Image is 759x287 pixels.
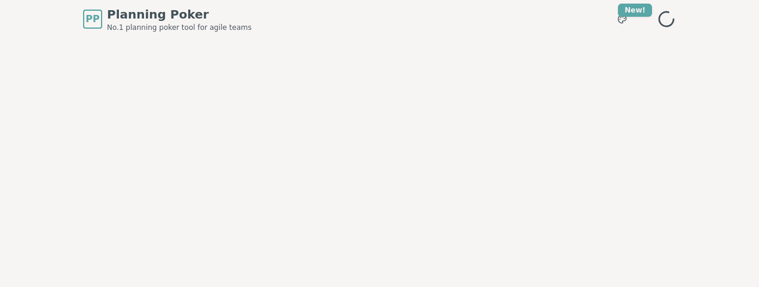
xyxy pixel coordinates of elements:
[611,8,633,30] button: New!
[107,23,252,32] span: No.1 planning poker tool for agile teams
[107,6,252,23] span: Planning Poker
[85,12,99,26] span: PP
[83,6,252,32] a: PPPlanning PokerNo.1 planning poker tool for agile teams
[618,4,652,17] div: New!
